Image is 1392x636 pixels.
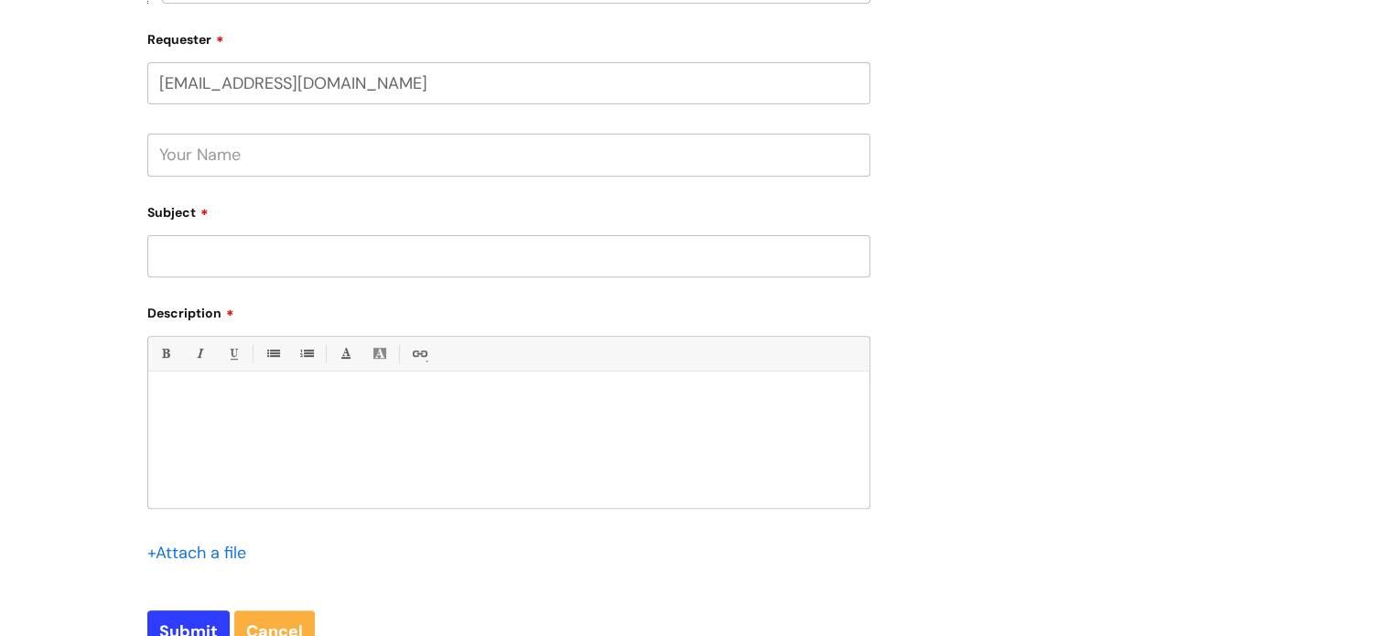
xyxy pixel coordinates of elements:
[334,342,357,365] a: Font Color
[147,199,870,221] label: Subject
[261,342,284,365] a: • Unordered List (Ctrl-Shift-7)
[147,538,257,567] div: Attach a file
[368,342,391,365] a: Back Color
[147,542,156,564] span: +
[188,342,210,365] a: Italic (Ctrl-I)
[407,342,430,365] a: Link
[147,134,870,176] input: Your Name
[147,299,870,321] label: Description
[147,62,870,104] input: Email
[221,342,244,365] a: Underline(Ctrl-U)
[154,342,177,365] a: Bold (Ctrl-B)
[147,26,870,48] label: Requester
[295,342,318,365] a: 1. Ordered List (Ctrl-Shift-8)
